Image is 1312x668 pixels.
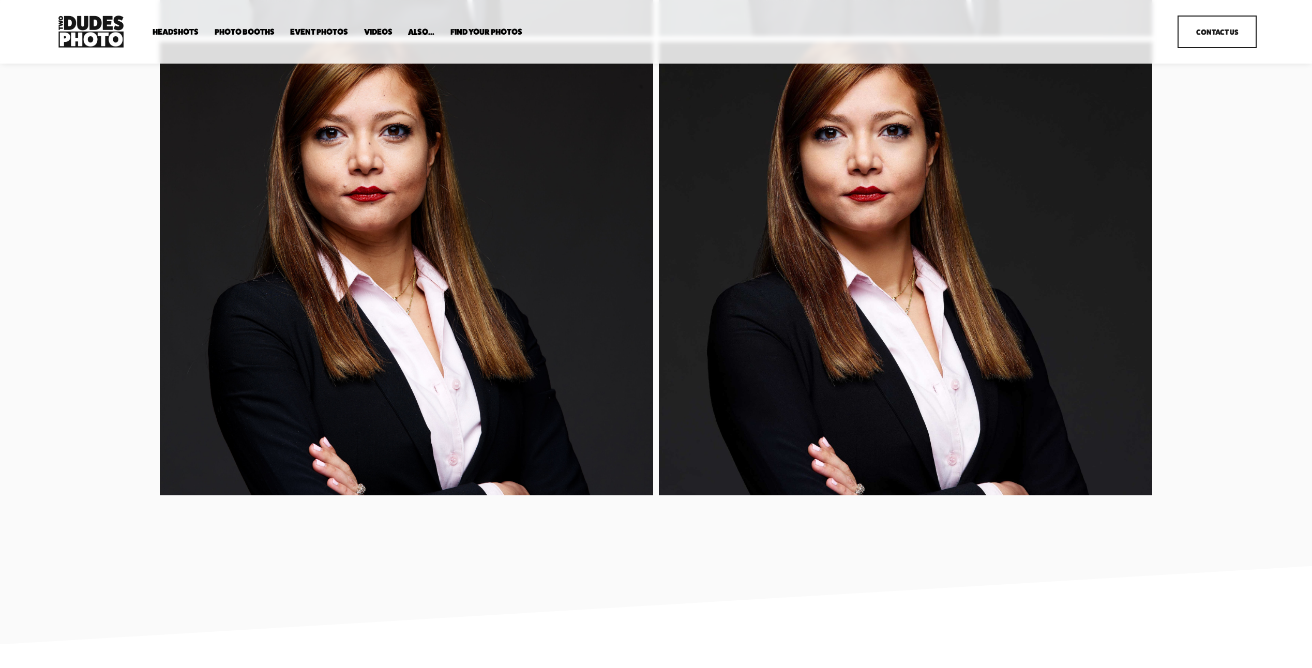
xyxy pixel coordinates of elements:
a: folder dropdown [408,27,434,37]
a: Contact Us [1178,16,1257,48]
a: folder dropdown [450,27,522,37]
a: Event Photos [290,27,348,37]
span: Also... [408,28,434,36]
img: Two Dudes Photo | Headshots, Portraits &amp; Photo Booths [55,13,127,50]
a: Videos [364,27,393,37]
span: Find Your Photos [450,28,522,36]
span: Headshots [153,28,199,36]
a: folder dropdown [153,27,199,37]
span: Photo Booths [215,28,275,36]
a: folder dropdown [215,27,275,37]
